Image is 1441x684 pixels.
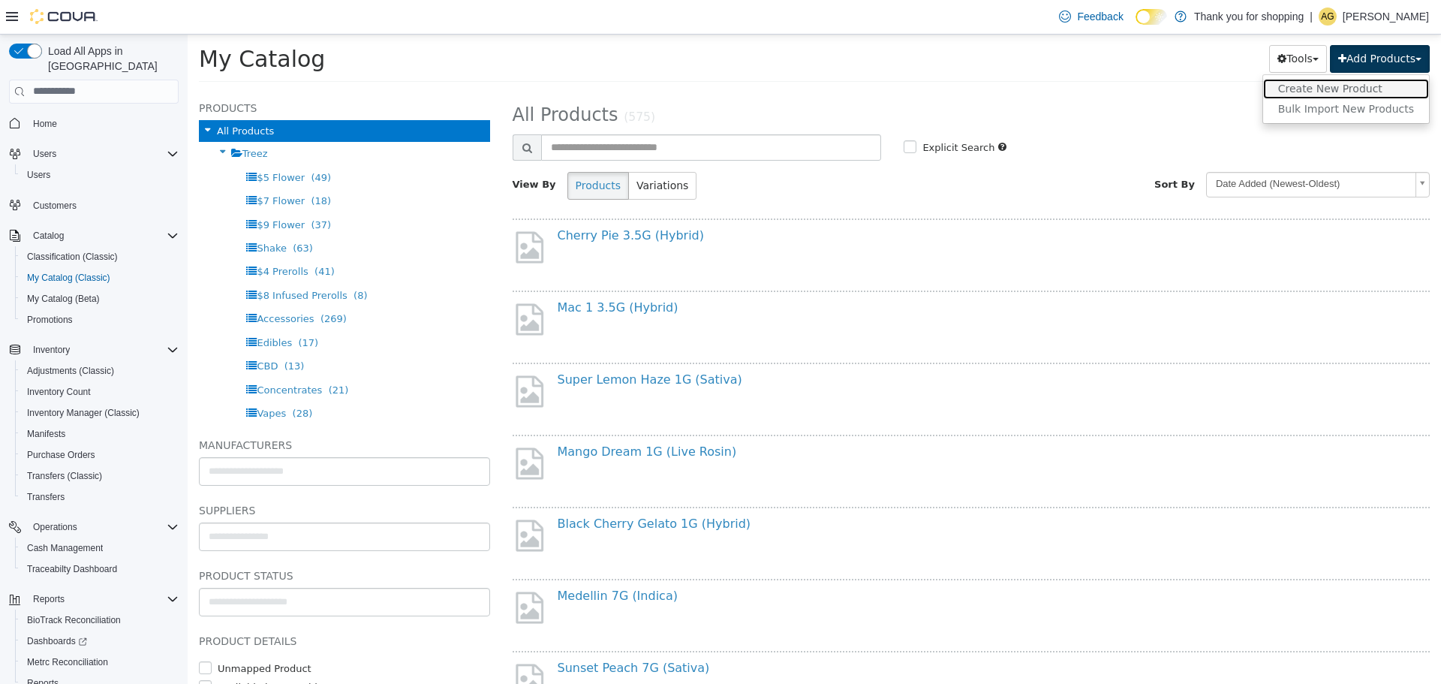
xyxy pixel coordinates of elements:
span: Purchase Orders [21,446,179,464]
button: Users [15,164,185,185]
label: Available by Dropship [26,646,136,661]
small: (575) [436,76,468,89]
span: (37) [123,185,143,196]
button: Catalog [3,225,185,246]
a: Transfers [21,488,71,506]
span: Treez [55,113,80,125]
button: Users [3,143,185,164]
a: Cash Management [21,539,109,557]
span: Dashboards [21,632,179,650]
button: Tools [1082,11,1139,38]
span: (8) [166,255,179,267]
span: Users [21,166,179,184]
span: $8 Infused Prerolls [69,255,159,267]
span: Cash Management [27,542,103,554]
button: Inventory Manager (Classic) [15,402,185,423]
span: Users [27,145,179,163]
div: Alejandro Gomez [1319,8,1337,26]
button: Customers [3,194,185,216]
button: Promotions [15,309,185,330]
span: Transfers (Classic) [27,470,102,482]
a: BioTrack Reconciliation [21,611,127,629]
span: Transfers [27,491,65,503]
button: Home [3,113,185,134]
span: (17) [110,303,131,314]
span: Classification (Classic) [27,251,118,263]
span: $4 Prerolls [69,231,120,243]
button: Operations [3,517,185,538]
button: Reports [27,590,71,608]
span: (21) [141,350,161,361]
span: AG [1321,8,1334,26]
span: Inventory Count [21,383,179,401]
img: missing-image.png [325,267,359,303]
span: Metrc Reconciliation [27,656,108,668]
span: Sort By [967,144,1007,155]
span: Vapes [69,373,98,384]
h5: Manufacturers [11,402,302,420]
span: Accessories [69,279,126,290]
span: View By [325,144,369,155]
span: $5 Flower [69,137,117,149]
a: Adjustments (Classic) [21,362,120,380]
span: My Catalog (Beta) [27,293,100,305]
span: Users [33,148,56,160]
a: Metrc Reconciliation [21,653,114,671]
span: Promotions [21,311,179,329]
a: Purchase Orders [21,446,101,464]
button: Adjustments (Classic) [15,360,185,381]
span: $7 Flower [69,161,117,172]
span: (18) [123,161,143,172]
span: Traceabilty Dashboard [27,563,117,575]
button: Catalog [27,227,70,245]
span: My Catalog (Classic) [27,272,110,284]
button: Operations [27,518,83,536]
a: Cherry Pie 3.5G (Hybrid) [370,194,517,208]
a: My Catalog (Classic) [21,269,116,287]
a: Dashboards [21,632,93,650]
span: Reports [27,590,179,608]
span: All Products [325,70,431,91]
span: (13) [97,326,117,337]
span: Inventory Manager (Classic) [21,404,179,422]
p: [PERSON_NAME] [1343,8,1429,26]
a: Sunset Peach 7G (Sativa) [370,626,522,640]
span: Manifests [27,428,65,440]
button: Classification (Classic) [15,246,185,267]
p: | [1310,8,1313,26]
a: My Catalog (Beta) [21,290,106,308]
span: Transfers (Classic) [21,467,179,485]
a: Super Lemon Haze 1G (Sativa) [370,338,555,352]
span: Adjustments (Classic) [27,365,114,377]
span: CBD [69,326,90,337]
span: All Products [29,91,86,102]
span: Home [27,114,179,133]
button: Transfers [15,487,185,508]
span: My Catalog (Beta) [21,290,179,308]
span: Manifests [21,425,179,443]
button: Transfers (Classic) [15,466,185,487]
img: missing-image.png [325,627,359,664]
span: Transfers [21,488,179,506]
span: Edibles [69,303,104,314]
button: Inventory [3,339,185,360]
button: Manifests [15,423,185,444]
button: Products [380,137,441,165]
button: Metrc Reconciliation [15,652,185,673]
span: (63) [105,208,125,219]
h5: Products [11,65,302,83]
span: Home [33,118,57,130]
a: Home [27,115,63,133]
span: BioTrack Reconciliation [21,611,179,629]
img: missing-image.png [325,411,359,447]
h5: Product Details [11,598,302,616]
a: Bulk Import New Products [1075,65,1241,85]
span: Customers [27,196,179,215]
a: Customers [27,197,83,215]
span: Reports [33,593,65,605]
a: Date Added (Newest-Oldest) [1018,137,1242,163]
span: (41) [127,231,147,243]
span: (49) [123,137,143,149]
span: Adjustments (Classic) [21,362,179,380]
span: Concentrates [69,350,134,361]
